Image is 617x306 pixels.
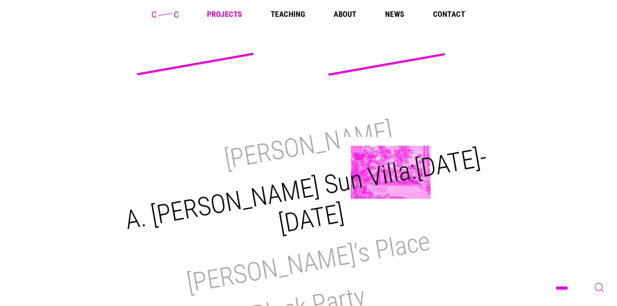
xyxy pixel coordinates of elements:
[123,142,489,239] a: A. [PERSON_NAME] Sun Villa:[DATE]-[DATE]
[207,10,242,18] a: Projects
[185,226,432,299] a: [PERSON_NAME]’s Place
[222,115,395,175] a: [PERSON_NAME]
[433,10,465,18] a: Contact
[271,10,305,18] a: Teaching
[385,10,405,18] a: News
[334,10,356,18] a: About
[207,10,465,18] nav: Main Menu
[592,280,607,296] button: Toggle Search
